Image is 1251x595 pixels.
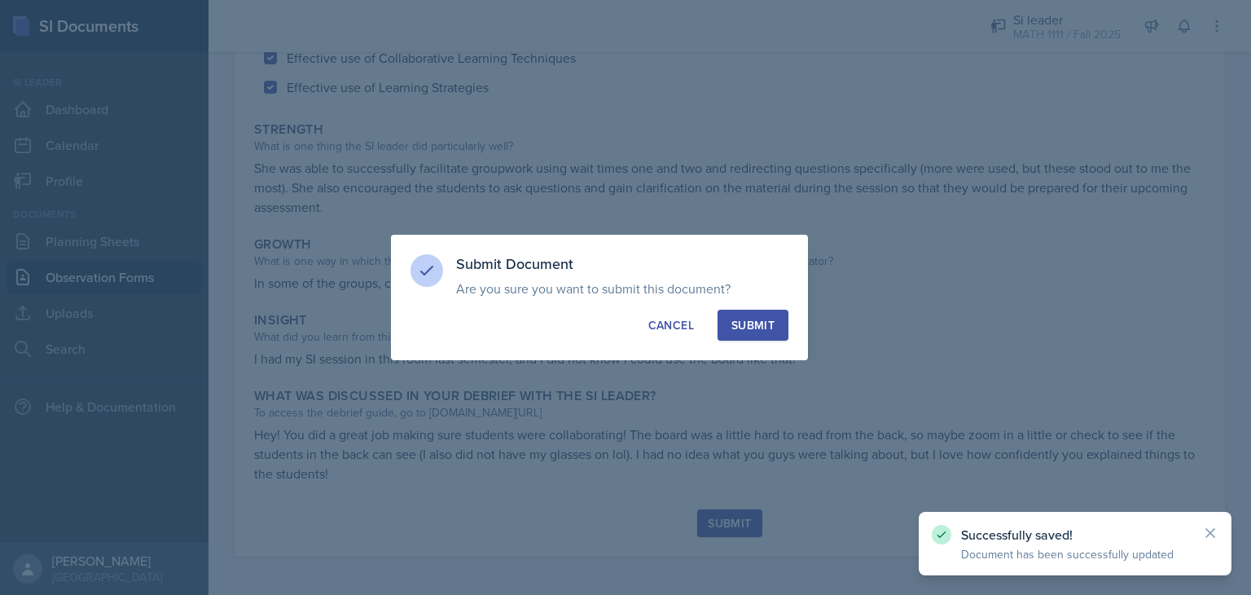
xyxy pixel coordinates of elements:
[456,280,788,297] p: Are you sure you want to submit this document?
[634,310,708,341] button: Cancel
[961,527,1189,543] p: Successfully saved!
[731,317,775,333] div: Submit
[456,254,788,274] h3: Submit Document
[648,317,694,333] div: Cancel
[718,310,788,341] button: Submit
[961,546,1189,562] p: Document has been successfully updated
